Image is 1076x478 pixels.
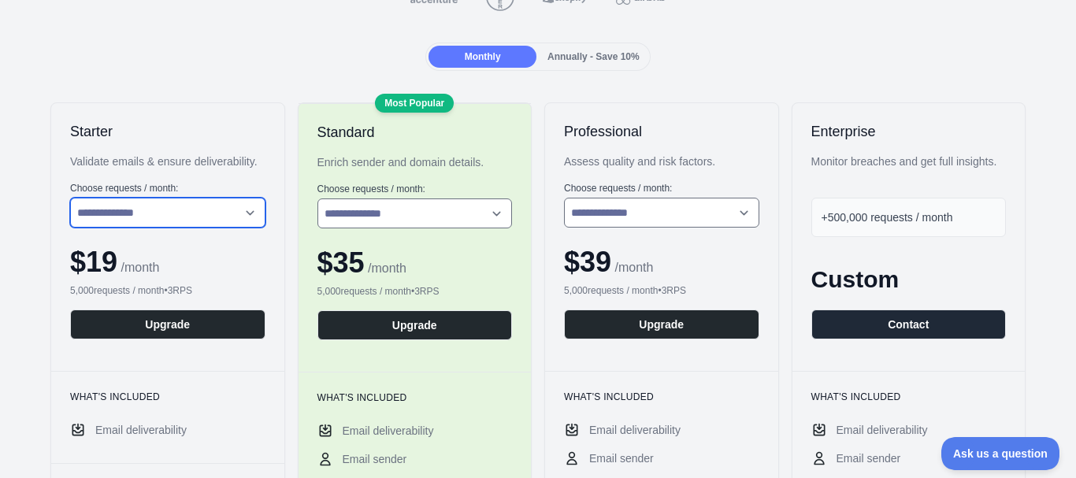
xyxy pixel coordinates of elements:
div: Enrich sender and domain details. [317,154,513,170]
label: Choose requests / month : [317,183,513,195]
div: Monitor breaches and get full insights. [811,154,1007,169]
iframe: Toggle Customer Support [941,437,1060,470]
div: Assess quality and risk factors. [564,154,759,169]
span: +500,000 requests / month [822,211,953,224]
label: Choose requests / month : [564,182,759,195]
